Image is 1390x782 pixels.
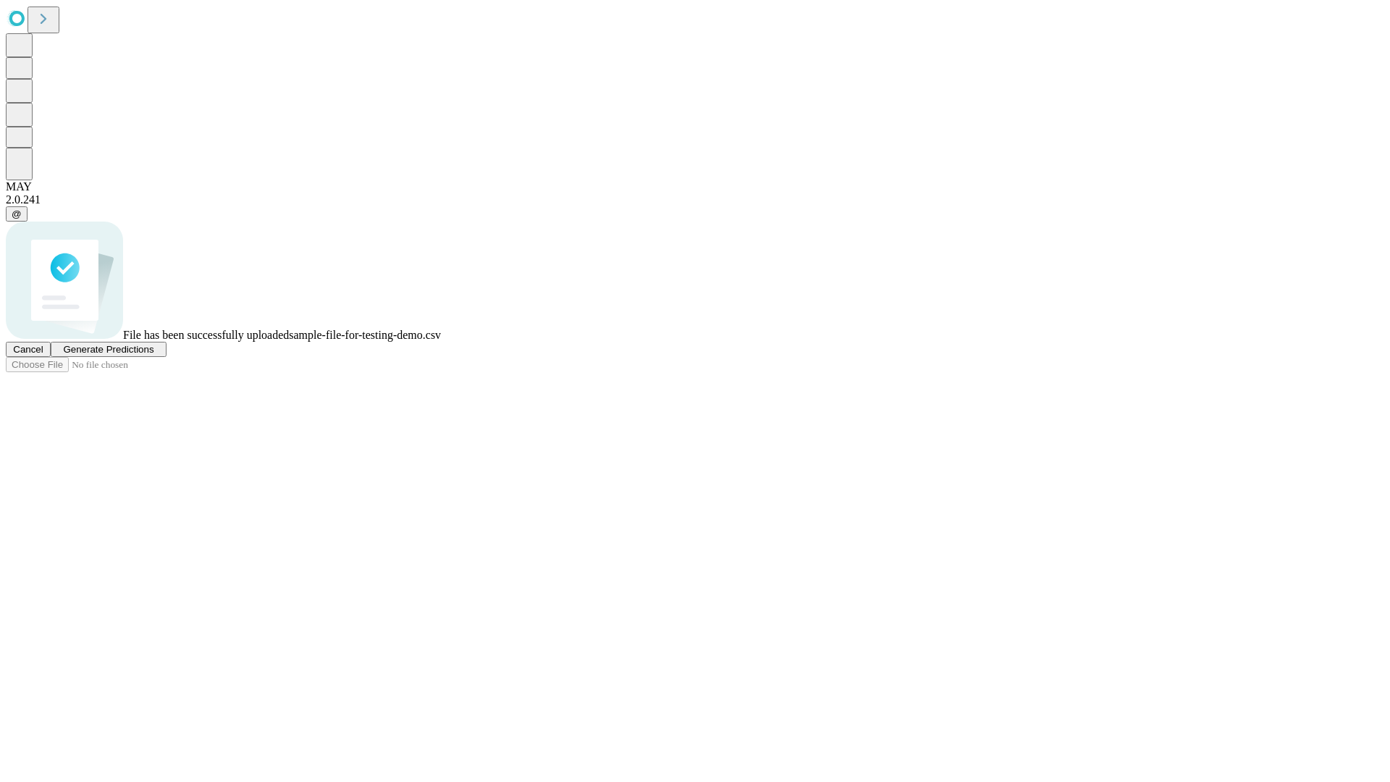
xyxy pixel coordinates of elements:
span: @ [12,209,22,219]
div: 2.0.241 [6,193,1384,206]
span: sample-file-for-testing-demo.csv [289,329,441,341]
button: Cancel [6,342,51,357]
button: @ [6,206,28,222]
span: File has been successfully uploaded [123,329,289,341]
button: Generate Predictions [51,342,167,357]
span: Generate Predictions [63,344,153,355]
div: MAY [6,180,1384,193]
span: Cancel [13,344,43,355]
